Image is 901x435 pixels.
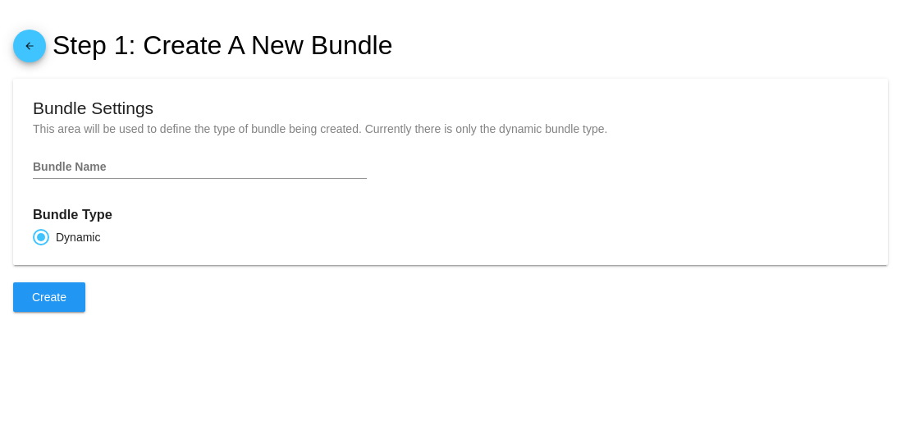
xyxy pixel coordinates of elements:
[53,30,392,61] h1: Step 1: Create A New Bundle
[13,282,85,312] button: Create
[32,291,66,304] span: Create
[33,161,367,174] input: Default Bundle 01
[20,36,39,64] mat-icon: arrow_back
[49,231,100,244] div: Dynamic
[33,98,868,118] h2: Bundle Settings
[33,122,868,135] p: This area will be used to define the type of bundle being created. Currently there is only the dy...
[33,207,112,222] b: Bundle Type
